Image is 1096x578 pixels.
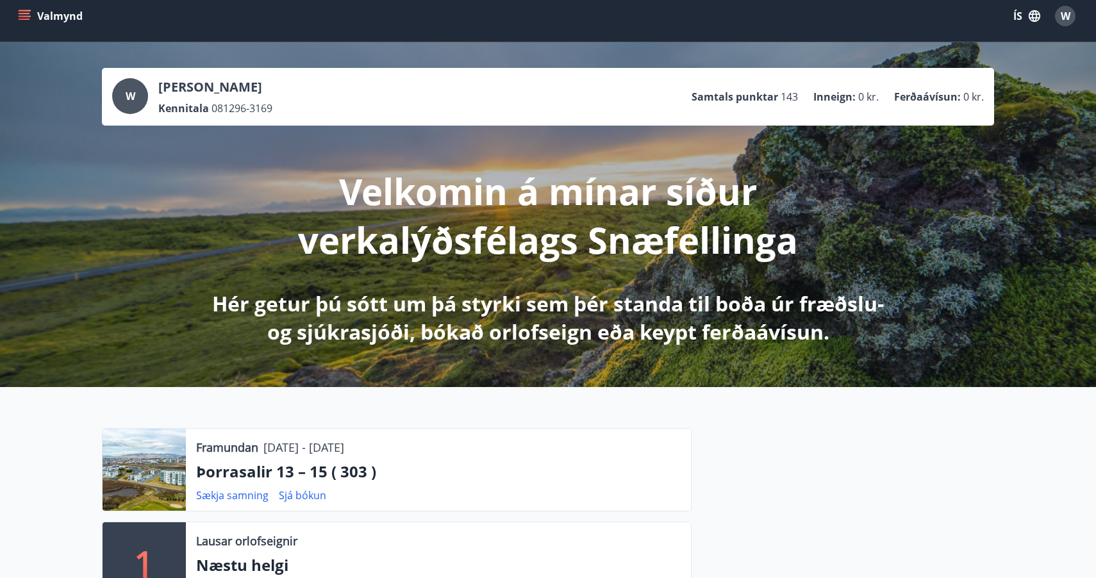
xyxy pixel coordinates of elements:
button: W [1050,1,1081,31]
p: Næstu helgi [196,554,681,576]
p: Ferðaávísun : [894,90,961,104]
span: 143 [781,90,798,104]
p: Hér getur þú sótt um þá styrki sem þér standa til boða úr fræðslu- og sjúkrasjóði, bókað orlofsei... [210,290,886,346]
span: 0 kr. [858,90,879,104]
span: 0 kr. [963,90,984,104]
p: Lausar orlofseignir [196,533,297,549]
p: Velkomin á mínar síður verkalýðsfélags Snæfellinga [210,167,886,264]
p: Þorrasalir 13 – 15 ( 303 ) [196,461,681,483]
p: Framundan [196,439,258,456]
p: [DATE] - [DATE] [263,439,344,456]
p: Kennitala [158,101,209,115]
span: W [126,89,135,103]
span: W [1061,9,1070,23]
p: Inneign : [813,90,856,104]
p: [PERSON_NAME] [158,78,272,96]
span: 081296-3169 [212,101,272,115]
a: Sækja samning [196,488,269,502]
button: ÍS [1006,4,1047,28]
button: menu [15,4,88,28]
a: Sjá bókun [279,488,326,502]
p: Samtals punktar [692,90,778,104]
